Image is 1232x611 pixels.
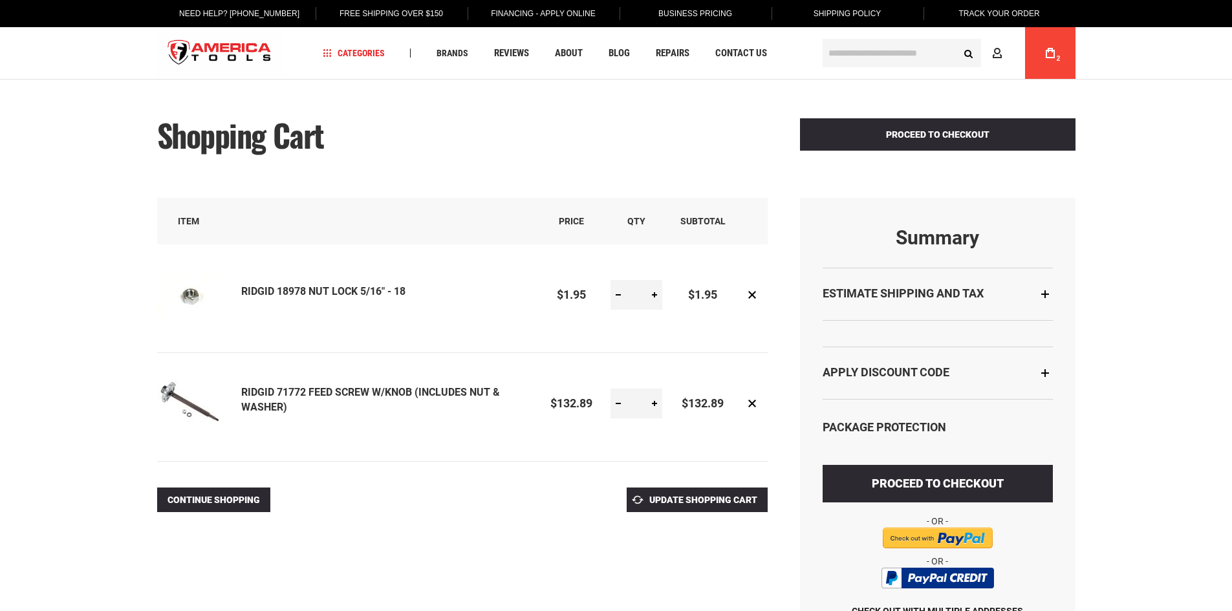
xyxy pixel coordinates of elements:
span: Item [178,216,199,226]
span: Proceed to Checkout [872,477,1004,490]
strong: Estimate Shipping and Tax [823,286,984,300]
span: Repairs [656,48,689,58]
a: Categories [317,45,391,62]
a: RIDGID 18978 NUT LOCK 5/16" - 18 [241,285,405,297]
span: Qty [627,216,645,226]
a: Blog [603,45,636,62]
img: America Tools [157,29,283,78]
span: Contact Us [715,48,767,58]
a: Reviews [488,45,535,62]
img: RIDGID 71772 FEED SCREW W/KNOB (INCLUDES NUT & WASHER) [157,370,222,434]
a: RIDGID 18978 NUT LOCK 5/16" - 18 [157,261,241,329]
a: About [549,45,589,62]
iframe: Secure payment input frame [820,513,1055,514]
button: Search [956,41,981,65]
button: Update Shopping Cart [627,488,768,512]
span: Reviews [494,48,529,58]
span: 2 [1057,55,1061,62]
a: Contact Us [709,45,773,62]
span: Categories [323,48,385,58]
span: $132.89 [682,396,724,410]
a: RIDGID 71772 FEED SCREW W/KNOB (INCLUDES NUT & WASHER) [241,386,500,413]
span: Subtotal [680,216,726,226]
a: store logo [157,29,283,78]
div: Package Protection [823,419,1053,436]
span: About [555,48,583,58]
a: 2 [1038,27,1063,79]
span: Blog [609,48,630,58]
a: Brands [431,45,474,62]
strong: Apply Discount Code [823,365,949,379]
a: Repairs [650,45,695,62]
span: Update Shopping Cart [649,495,757,505]
a: Continue Shopping [157,488,270,512]
img: RIDGID 18978 NUT LOCK 5/16" - 18 [157,261,222,326]
span: $132.89 [550,396,592,410]
button: Proceed to Checkout [800,118,1075,151]
span: Brands [437,48,468,58]
span: $1.95 [688,288,717,301]
span: Shipping Policy [814,9,881,18]
span: $1.95 [557,288,586,301]
button: Proceed to Checkout [823,465,1053,502]
span: Proceed to Checkout [886,129,989,140]
span: Continue Shopping [168,495,260,505]
span: Price [559,216,584,226]
strong: Summary [823,227,1053,248]
a: RIDGID 71772 FEED SCREW W/KNOB (INCLUDES NUT & WASHER) [157,370,241,438]
span: Shopping Cart [157,112,324,158]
